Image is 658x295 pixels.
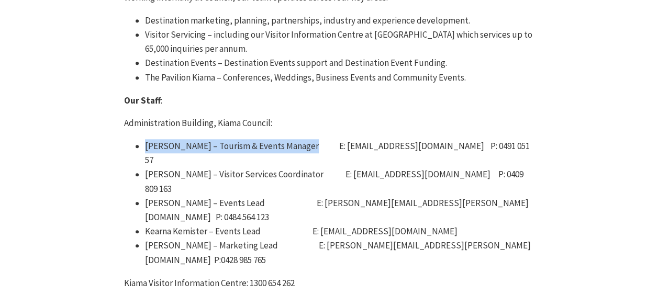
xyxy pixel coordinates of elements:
[145,14,534,28] li: Destination marketing, planning, partnerships, industry and experience development.
[145,224,534,239] li: Kearna Kemister – Events Lead E: [EMAIL_ADDRESS][DOMAIN_NAME]
[124,116,534,130] p: Administration Building, Kiama Council:
[145,28,534,56] li: Visitor Servicing – including our Visitor Information Centre at [GEOGRAPHIC_DATA] which services ...
[145,56,534,70] li: Destination Events – Destination Events support and Destination Event Funding.
[145,239,534,267] li: [PERSON_NAME] – Marketing Lead E: [PERSON_NAME][EMAIL_ADDRESS][PERSON_NAME][DOMAIN_NAME] P:0428 9...
[145,139,534,167] li: [PERSON_NAME] – Tourism & Events Manager E: [EMAIL_ADDRESS][DOMAIN_NAME] P: 0491 051 57
[124,276,534,290] p: Kiama Visitor Information Centre: 1300 654 262
[124,95,161,106] strong: Our Staff
[145,71,534,85] li: The Pavilion Kiama – Conferences, Weddings, Business Events and Community Events.
[145,167,534,196] li: [PERSON_NAME] – Visitor Services Coordinator E: [EMAIL_ADDRESS][DOMAIN_NAME] P: 0409 809 163
[145,196,534,224] li: [PERSON_NAME] – Events Lead E: [PERSON_NAME][EMAIL_ADDRESS][PERSON_NAME][DOMAIN_NAME] P: 0484 564...
[124,94,534,108] p: :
